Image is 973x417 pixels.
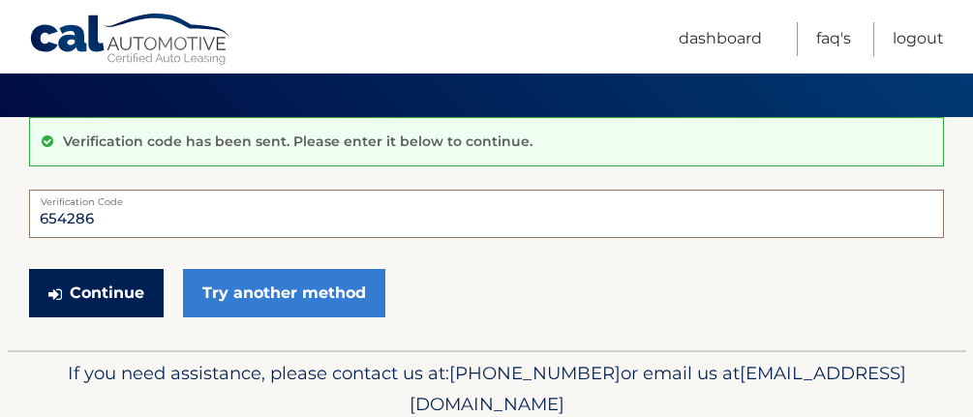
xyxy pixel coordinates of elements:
[29,190,944,238] input: Verification Code
[679,22,762,56] a: Dashboard
[63,133,532,150] p: Verification code has been sent. Please enter it below to continue.
[410,362,906,415] span: [EMAIL_ADDRESS][DOMAIN_NAME]
[29,269,164,317] button: Continue
[183,269,385,317] a: Try another method
[893,22,944,56] a: Logout
[29,13,232,69] a: Cal Automotive
[29,190,944,205] label: Verification Code
[816,22,851,56] a: FAQ's
[449,362,621,384] span: [PHONE_NUMBER]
